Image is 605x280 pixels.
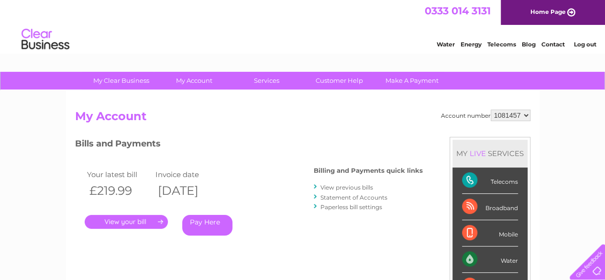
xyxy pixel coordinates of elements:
div: Water [462,246,518,273]
div: Account number [441,110,530,121]
a: Services [227,72,306,90]
a: Blog [522,41,536,48]
div: Telecoms [462,168,518,194]
a: Contact [541,41,565,48]
h2: My Account [75,110,530,128]
td: Invoice date [153,168,222,181]
th: £219.99 [85,181,154,201]
a: Energy [461,41,482,48]
a: Water [437,41,455,48]
div: Broadband [462,194,518,220]
img: logo.png [21,25,70,54]
div: Clear Business is a trading name of Verastar Limited (registered in [GEOGRAPHIC_DATA] No. 3667643... [77,5,529,46]
a: Make A Payment [373,72,451,90]
a: . [85,215,168,229]
a: Customer Help [300,72,379,90]
a: Log out [573,41,596,48]
td: Your latest bill [85,168,154,181]
a: My Clear Business [82,72,161,90]
div: LIVE [468,149,488,158]
a: My Account [154,72,233,90]
a: 0333 014 3131 [425,5,491,17]
h3: Bills and Payments [75,137,423,154]
h4: Billing and Payments quick links [314,167,423,174]
a: Paperless bill settings [320,203,382,211]
a: Pay Here [182,215,232,235]
a: View previous bills [320,184,373,191]
div: MY SERVICES [452,140,528,167]
div: Mobile [462,220,518,246]
a: Statement of Accounts [320,194,387,201]
a: Telecoms [487,41,516,48]
th: [DATE] [153,181,222,201]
